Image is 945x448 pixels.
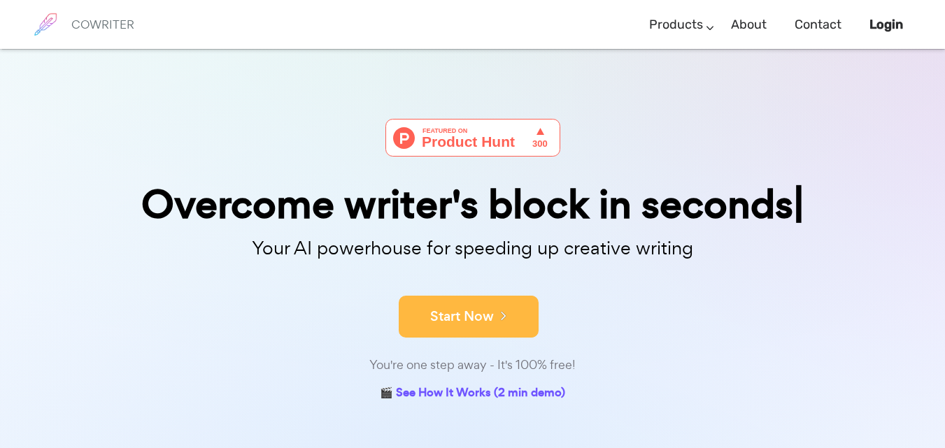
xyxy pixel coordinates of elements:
div: Overcome writer's block in seconds [123,185,823,224]
a: Login [869,4,903,45]
p: Your AI powerhouse for speeding up creative writing [123,233,823,263]
a: Products [649,4,703,45]
img: Cowriter - Your AI buddy for speeding up creative writing | Product Hunt [385,119,560,157]
h6: COWRITER [71,18,134,31]
a: About [731,4,767,45]
b: Login [869,17,903,32]
a: 🎬 See How It Works (2 min demo) [380,383,565,405]
button: Start Now [399,296,539,338]
img: brand logo [28,7,63,42]
div: You're one step away - It's 100% free! [123,355,823,375]
a: Contact [795,4,841,45]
